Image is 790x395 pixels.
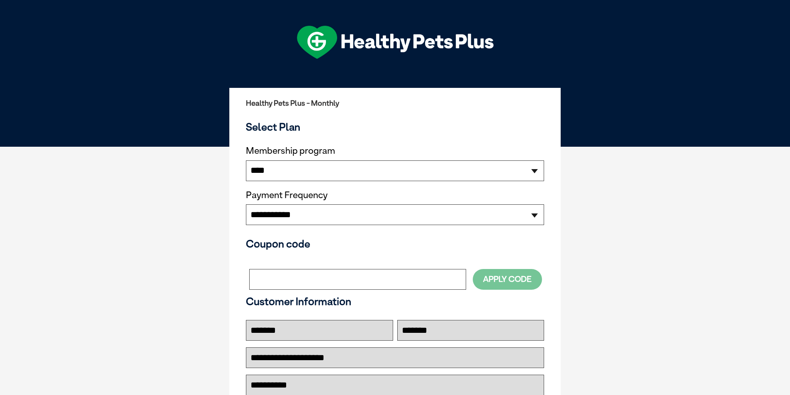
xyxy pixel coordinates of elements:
h3: Select Plan [246,121,544,133]
h3: Customer Information [246,295,544,308]
h2: Healthy Pets Plus - Monthly [246,99,544,107]
button: Apply Code [473,269,542,289]
h3: Coupon code [246,237,544,250]
img: hpp-logo-landscape-green-white.png [297,26,493,59]
label: Payment Frequency [246,190,328,201]
label: Membership program [246,145,544,156]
